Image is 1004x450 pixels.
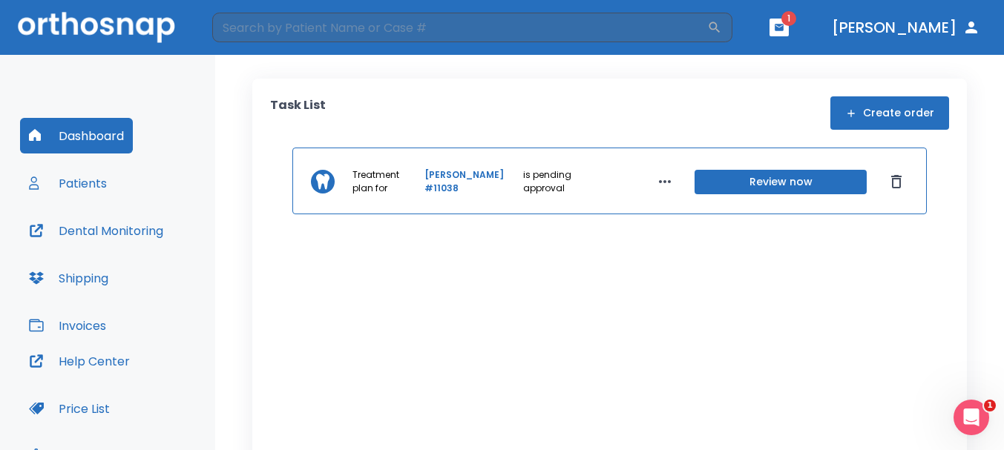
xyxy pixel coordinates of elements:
[954,400,989,435] iframe: Intercom live chat
[523,168,600,195] p: is pending approval
[20,391,119,426] button: Price List
[20,308,115,343] button: Invoices
[826,14,986,41] button: [PERSON_NAME]
[352,168,421,195] p: Treatment plan for
[424,168,520,195] a: [PERSON_NAME] #11038
[830,96,949,130] button: Create order
[18,12,175,42] img: Orthosnap
[20,343,139,379] button: Help Center
[20,213,172,248] button: Dental Monitoring
[885,170,908,193] button: Dismiss
[20,260,117,296] button: Shipping
[212,13,707,42] input: Search by Patient Name or Case #
[781,11,796,26] span: 1
[20,165,116,201] button: Patients
[20,118,133,153] button: Dashboard
[984,400,996,411] span: 1
[695,170,867,194] button: Review now
[270,96,326,130] p: Task List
